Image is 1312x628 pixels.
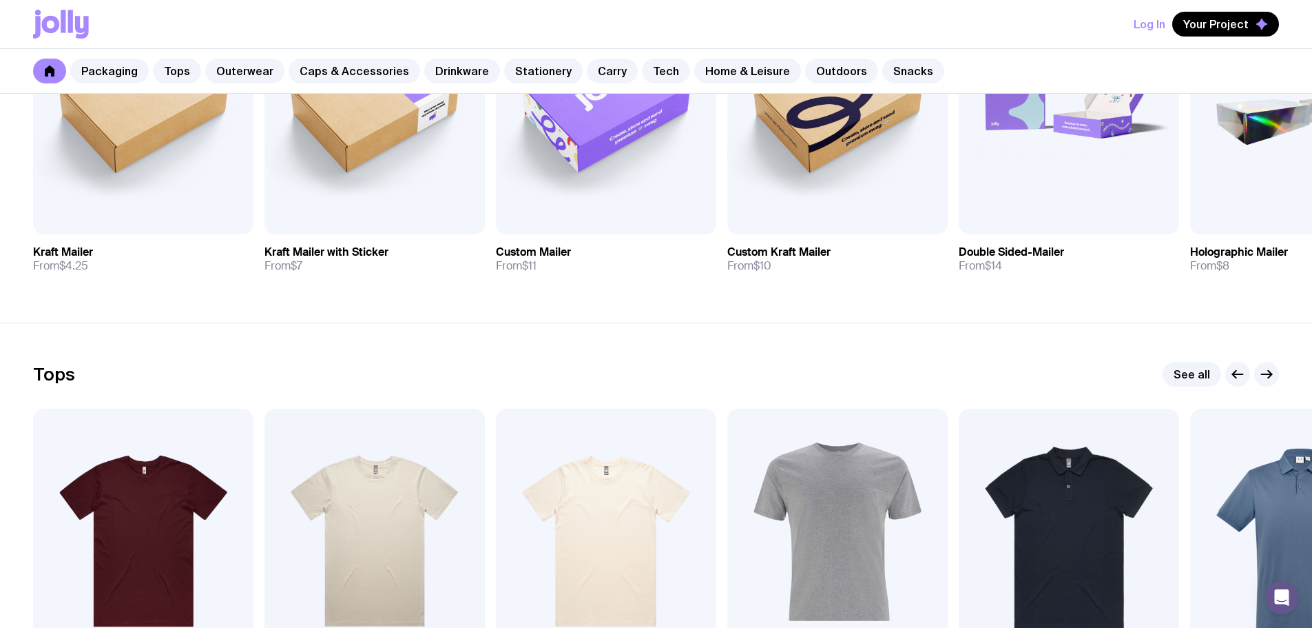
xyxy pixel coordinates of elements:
h3: Custom Mailer [496,245,571,259]
span: From [33,259,88,273]
div: Open Intercom Messenger [1265,581,1298,614]
h3: Custom Kraft Mailer [727,245,831,259]
a: Snacks [882,59,944,83]
h2: Tops [33,364,75,385]
span: From [959,259,1002,273]
span: $7 [291,259,302,273]
a: Custom Kraft MailerFrom$10 [727,234,948,284]
span: From [1190,259,1229,273]
h3: Kraft Mailer with Sticker [264,245,388,259]
a: Double Sided-MailerFrom$14 [959,234,1179,284]
span: From [727,259,771,273]
a: Packaging [70,59,149,83]
a: Tech [642,59,690,83]
a: Kraft Mailer with StickerFrom$7 [264,234,485,284]
a: Outdoors [805,59,878,83]
h3: Kraft Mailer [33,245,93,259]
span: From [264,259,302,273]
a: Tops [153,59,201,83]
span: Your Project [1183,17,1249,31]
span: $8 [1216,259,1229,273]
span: $4.25 [59,259,88,273]
span: $10 [753,259,771,273]
a: Home & Leisure [694,59,801,83]
a: See all [1163,362,1221,387]
button: Log In [1134,12,1165,37]
span: From [496,259,537,273]
a: Outerwear [205,59,284,83]
a: Drinkware [424,59,500,83]
span: $11 [522,259,537,273]
a: Kraft MailerFrom$4.25 [33,234,253,284]
span: $14 [985,259,1002,273]
a: Caps & Accessories [289,59,420,83]
a: Carry [587,59,638,83]
a: Custom MailerFrom$11 [496,234,716,284]
h3: Double Sided-Mailer [959,245,1064,259]
h3: Holographic Mailer [1190,245,1288,259]
button: Your Project [1172,12,1279,37]
a: Stationery [504,59,583,83]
